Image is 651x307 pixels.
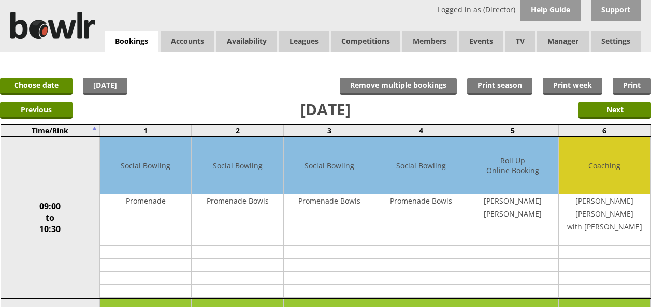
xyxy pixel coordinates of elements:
a: Leagues [279,31,329,52]
td: 5 [467,125,559,136]
td: 2 [192,125,283,136]
td: Promenade [100,194,191,207]
input: Next [578,102,651,119]
td: 1 [100,125,192,136]
a: Availability [216,31,277,52]
td: [PERSON_NAME] [559,194,650,207]
td: Coaching [559,137,650,194]
td: Social Bowling [375,137,467,194]
a: Print [613,78,651,95]
td: Promenade Bowls [192,194,283,207]
td: 09:00 to 10:30 [1,136,100,299]
a: Print week [543,78,602,95]
td: with [PERSON_NAME] [559,220,650,233]
td: 3 [283,125,375,136]
span: Members [402,31,457,52]
td: Social Bowling [284,137,375,194]
td: 6 [559,125,650,136]
span: Settings [591,31,641,52]
td: 4 [375,125,467,136]
td: Time/Rink [1,125,100,136]
a: [DATE] [83,78,127,95]
td: [PERSON_NAME] [467,207,558,220]
input: Remove multiple bookings [340,78,457,95]
td: [PERSON_NAME] [559,207,650,220]
a: Print season [467,78,532,95]
a: Bookings [105,31,158,52]
td: Social Bowling [100,137,191,194]
td: [PERSON_NAME] [467,194,558,207]
td: Social Bowling [192,137,283,194]
span: Manager [537,31,589,52]
a: Competitions [331,31,400,52]
td: Promenade Bowls [375,194,467,207]
td: Roll Up Online Booking [467,137,558,194]
td: Promenade Bowls [284,194,375,207]
span: Accounts [161,31,214,52]
a: Events [459,31,503,52]
span: TV [505,31,535,52]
